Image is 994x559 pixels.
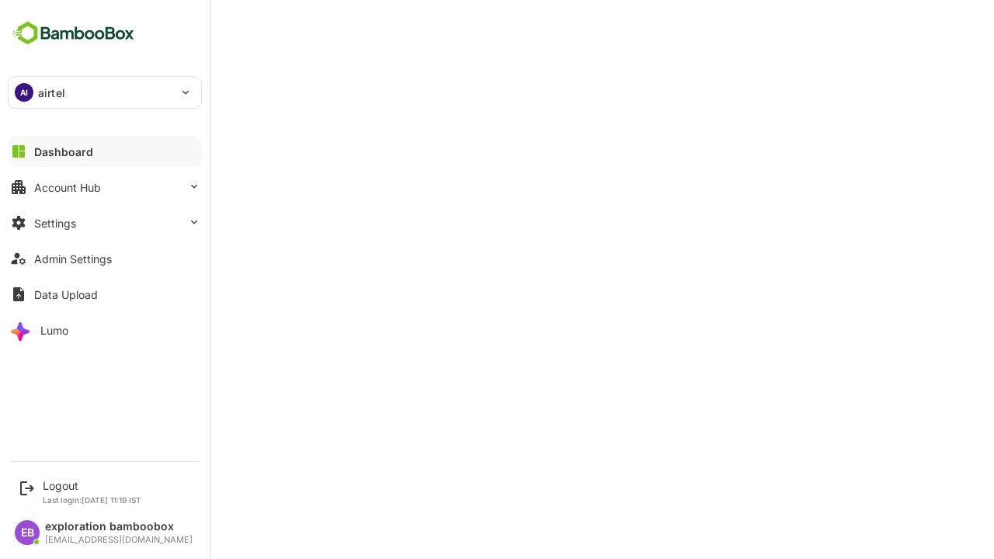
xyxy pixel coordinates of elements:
img: BambooboxFullLogoMark.5f36c76dfaba33ec1ec1367b70bb1252.svg [8,19,139,48]
div: exploration bamboobox [45,520,193,533]
button: Admin Settings [8,243,202,274]
button: Lumo [8,314,202,345]
div: [EMAIL_ADDRESS][DOMAIN_NAME] [45,535,193,545]
p: Last login: [DATE] 11:19 IST [43,495,141,505]
div: EB [15,520,40,545]
div: AIairtel [9,77,201,108]
div: Dashboard [34,145,93,158]
button: Account Hub [8,172,202,203]
div: AI [15,83,33,102]
div: Settings [34,217,76,230]
button: Settings [8,207,202,238]
p: airtel [38,85,65,101]
div: Account Hub [34,181,101,194]
button: Dashboard [8,136,202,167]
div: Admin Settings [34,252,112,266]
button: Data Upload [8,279,202,310]
div: Logout [43,479,141,492]
div: Data Upload [34,288,98,301]
div: Lumo [40,324,68,337]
